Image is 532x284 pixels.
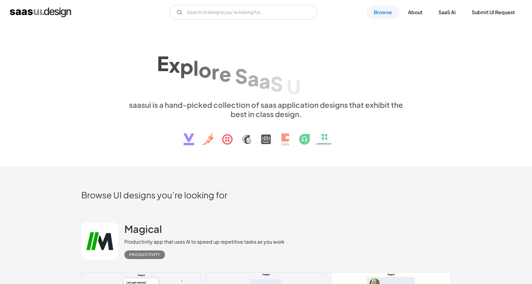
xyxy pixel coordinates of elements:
form: Email Form [169,5,317,20]
div: l [193,56,199,80]
a: Browse [366,6,399,19]
div: saasui is a hand-picked collection of saas application designs that exhibit the best in class des... [124,100,408,119]
div: Productivity [129,251,160,258]
div: p [180,55,193,78]
a: Magical [124,223,162,238]
h1: Explore SaaS UI design patterns & interactions. [124,47,408,94]
h2: Browse UI designs you’re looking for [81,189,451,200]
div: r [212,60,219,83]
div: a [248,67,259,90]
div: o [199,58,212,82]
div: e [219,62,231,86]
div: S [235,64,248,88]
a: home [10,7,71,17]
a: SaaS Ai [431,6,463,19]
a: About [401,6,430,19]
input: Search UI designs you're looking for... [169,5,317,20]
h2: Magical [124,223,162,235]
img: text, icon, saas logo [173,119,359,151]
div: a [259,69,270,93]
a: Submit UI Request [464,6,522,19]
div: E [157,52,169,75]
div: x [169,53,180,77]
div: Productivity app that uses AI to speed up repetitive tasks as you work [124,238,284,245]
div: S [270,72,283,95]
div: U [287,75,301,99]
